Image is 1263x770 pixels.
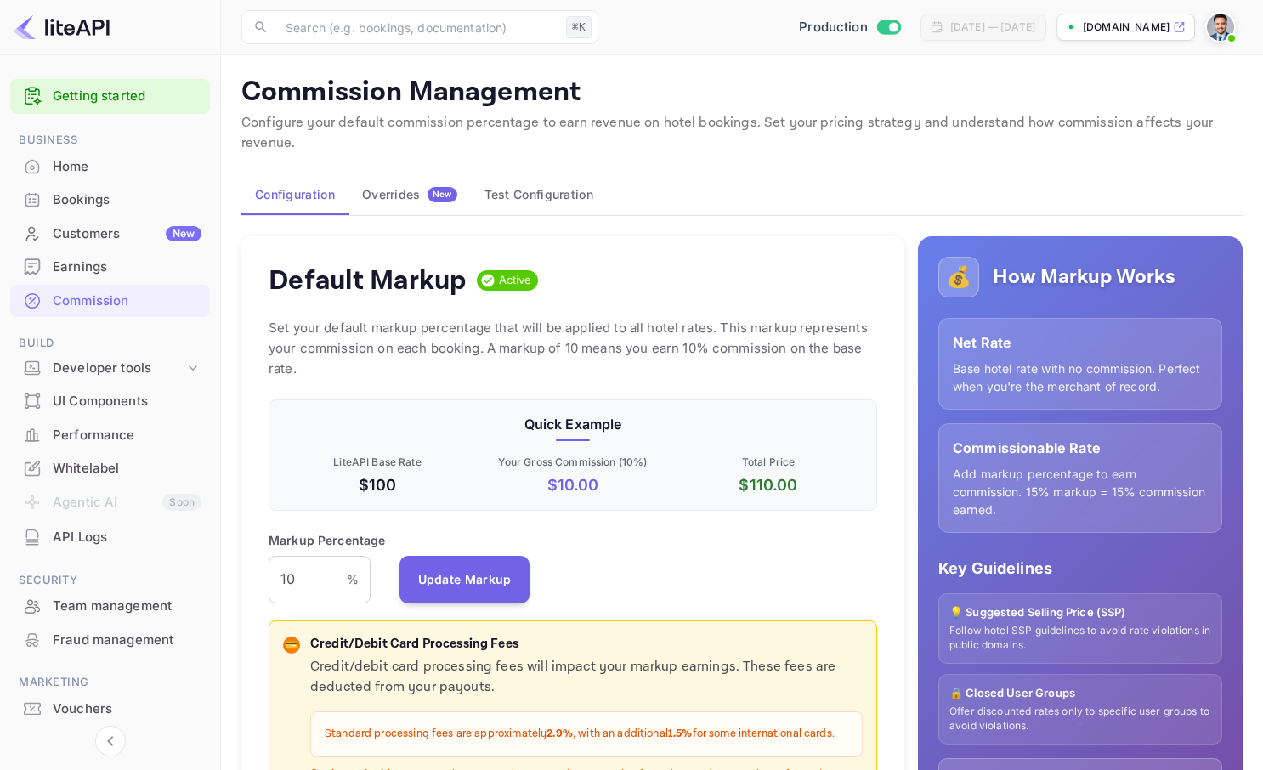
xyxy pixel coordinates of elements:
div: Bookings [53,190,201,210]
p: LiteAPI Base Rate [283,455,472,470]
p: $ 10.00 [479,473,667,496]
button: Test Configuration [471,174,607,215]
div: Team management [10,590,210,623]
div: Whitelabel [10,452,210,485]
strong: 2.9% [547,727,573,741]
div: API Logs [10,521,210,554]
div: Fraud management [53,631,201,650]
a: Getting started [53,87,201,106]
div: Bookings [10,184,210,217]
div: Fraud management [10,624,210,657]
a: API Logs [10,521,210,552]
p: Offer discounted rates only to specific user groups to avoid violations. [949,705,1211,733]
div: Switch to Sandbox mode [792,18,907,37]
p: Follow hotel SSP guidelines to avoid rate violations in public domains. [949,624,1211,653]
p: Credit/Debit Card Processing Fees [310,635,863,654]
div: New [166,226,201,241]
a: Team management [10,590,210,621]
p: Quick Example [283,414,863,434]
h5: How Markup Works [993,263,1175,291]
img: Santiago Moran Labat [1207,14,1234,41]
p: Configure your default commission percentage to earn revenue on hotel bookings. Set your pricing ... [241,113,1243,154]
p: 💡 Suggested Selling Price (SSP) [949,604,1211,621]
p: $ 110.00 [674,473,863,496]
p: Markup Percentage [269,531,386,549]
div: Commission [53,292,201,311]
p: % [347,570,359,588]
div: Performance [10,419,210,452]
h4: Default Markup [269,263,467,297]
p: Add markup percentage to earn commission. 15% markup = 15% commission earned. [953,465,1208,518]
p: 💰 [946,262,971,292]
a: UI Components [10,385,210,416]
p: Net Rate [953,332,1208,353]
span: Production [799,18,868,37]
div: Whitelabel [53,459,201,478]
div: Performance [53,426,201,445]
div: Overrides [362,187,457,202]
div: ⌘K [566,16,592,38]
div: Developer tools [53,359,184,378]
span: Business [10,131,210,150]
a: Commission [10,285,210,316]
div: Home [10,150,210,184]
span: Build [10,334,210,353]
div: Commission [10,285,210,318]
p: 🔒 Closed User Groups [949,685,1211,702]
div: Customers [53,224,201,244]
p: Commissionable Rate [953,438,1208,458]
p: Set your default markup percentage that will be applied to all hotel rates. This markup represent... [269,318,877,379]
button: Update Markup [399,556,530,603]
span: Active [492,272,539,289]
div: Earnings [53,258,201,277]
a: Home [10,150,210,182]
div: UI Components [10,385,210,418]
p: Base hotel rate with no commission. Perfect when you're the merchant of record. [953,360,1208,395]
span: Security [10,571,210,590]
img: LiteAPI logo [14,14,110,41]
p: Standard processing fees are approximately , with an additional for some international cards. [325,726,848,743]
div: CustomersNew [10,218,210,251]
a: Whitelabel [10,452,210,484]
a: Fraud management [10,624,210,655]
p: Credit/debit card processing fees will impact your markup earnings. These fees are deducted from ... [310,657,863,698]
a: Performance [10,419,210,450]
div: Getting started [10,79,210,114]
p: Commission Management [241,76,1243,110]
p: $100 [283,473,472,496]
div: Vouchers [53,699,201,719]
span: New [428,189,457,200]
a: Earnings [10,251,210,282]
button: Configuration [241,174,348,215]
div: Team management [53,597,201,616]
div: Home [53,157,201,177]
p: Key Guidelines [938,557,1222,580]
p: Total Price [674,455,863,470]
a: Vouchers [10,693,210,724]
div: Developer tools [10,354,210,383]
p: 💳 [285,637,297,653]
div: Vouchers [10,693,210,726]
a: CustomersNew [10,218,210,249]
div: Earnings [10,251,210,284]
div: [DATE] — [DATE] [950,20,1035,35]
span: Marketing [10,673,210,692]
input: 0 [269,556,347,603]
button: Collapse navigation [95,726,126,756]
strong: 1.5% [668,727,693,741]
a: Bookings [10,184,210,215]
p: Your Gross Commission ( 10 %) [479,455,667,470]
div: API Logs [53,528,201,547]
input: Search (e.g. bookings, documentation) [275,10,559,44]
p: [DOMAIN_NAME] [1083,20,1170,35]
div: UI Components [53,392,201,411]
